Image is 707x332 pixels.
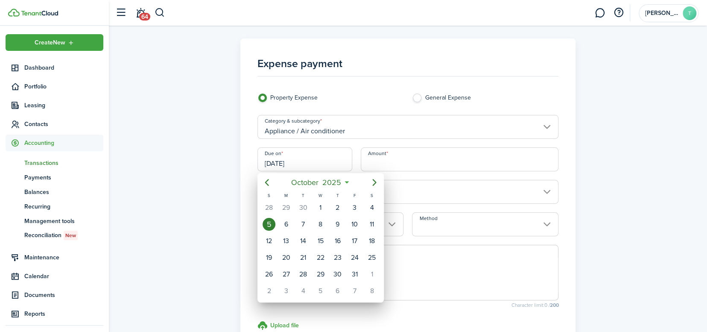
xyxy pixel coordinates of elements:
[297,235,310,247] div: Tuesday, October 14, 2025
[348,268,361,281] div: Friday, October 31, 2025
[280,285,292,297] div: Monday, November 3, 2025
[263,235,275,247] div: Sunday, October 12, 2025
[365,235,378,247] div: Saturday, October 18, 2025
[348,285,361,297] div: Friday, November 7, 2025
[260,192,278,199] div: S
[286,175,346,190] mbsc-button: October2025
[314,218,327,231] div: Wednesday, October 8, 2025
[365,201,378,214] div: Saturday, October 4, 2025
[280,218,292,231] div: Monday, October 6, 2025
[263,285,275,297] div: Sunday, November 2, 2025
[280,201,292,214] div: Monday, September 29, 2025
[258,174,275,191] mbsc-button: Previous page
[263,218,275,231] div: Today, Sunday, October 5, 2025
[314,251,327,264] div: Wednesday, October 22, 2025
[331,218,344,231] div: Thursday, October 9, 2025
[295,192,312,199] div: T
[280,268,292,281] div: Monday, October 27, 2025
[365,285,378,297] div: Saturday, November 8, 2025
[348,235,361,247] div: Friday, October 17, 2025
[348,218,361,231] div: Friday, October 10, 2025
[314,285,327,297] div: Wednesday, November 5, 2025
[348,251,361,264] div: Friday, October 24, 2025
[280,251,292,264] div: Monday, October 20, 2025
[331,268,344,281] div: Thursday, October 30, 2025
[331,235,344,247] div: Thursday, October 16, 2025
[297,218,310,231] div: Tuesday, October 7, 2025
[365,268,378,281] div: Saturday, November 1, 2025
[297,285,310,297] div: Tuesday, November 4, 2025
[263,268,275,281] div: Sunday, October 26, 2025
[331,251,344,264] div: Thursday, October 23, 2025
[314,235,327,247] div: Wednesday, October 15, 2025
[297,251,310,264] div: Tuesday, October 21, 2025
[363,192,380,199] div: S
[331,201,344,214] div: Thursday, October 2, 2025
[331,285,344,297] div: Thursday, November 6, 2025
[346,192,363,199] div: F
[366,174,383,191] mbsc-button: Next page
[278,192,295,199] div: M
[365,251,378,264] div: Saturday, October 25, 2025
[263,251,275,264] div: Sunday, October 19, 2025
[263,201,275,214] div: Sunday, September 28, 2025
[297,268,310,281] div: Tuesday, October 28, 2025
[289,175,320,190] span: October
[314,268,327,281] div: Wednesday, October 29, 2025
[280,235,292,247] div: Monday, October 13, 2025
[320,175,343,190] span: 2025
[348,201,361,214] div: Friday, October 3, 2025
[297,201,310,214] div: Tuesday, September 30, 2025
[329,192,346,199] div: T
[365,218,378,231] div: Saturday, October 11, 2025
[312,192,329,199] div: W
[314,201,327,214] div: Wednesday, October 1, 2025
